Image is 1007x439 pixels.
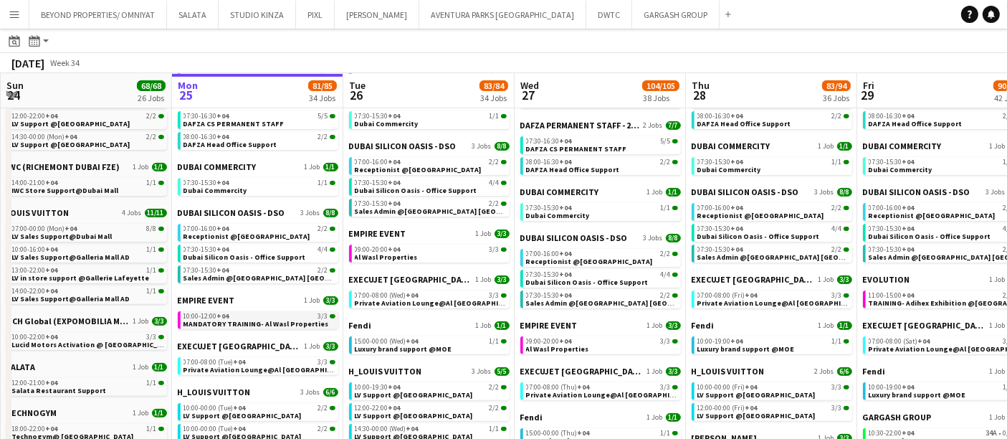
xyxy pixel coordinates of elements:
a: 08:00-16:30+042/2DAFZA Head Office Support [183,132,335,148]
a: DUBAI SILICON OASIS - DSO3 Jobs8/8 [178,207,338,218]
span: IWC (RICHEMONT DUBAI FZE) [6,161,120,172]
span: 07:30-15:30 [869,159,915,166]
span: 1 Job [476,230,492,238]
span: +04 [560,270,572,279]
span: 4/4 [661,271,671,278]
span: 07:00-08:00 (Wed) [355,292,419,299]
span: 10:00-12:00 [183,313,229,320]
span: 07:30-15:30 [526,271,572,278]
span: 8/8 [147,225,157,232]
span: 2/2 [490,200,500,207]
span: 07:30-15:30 [869,225,915,232]
span: 14:00-22:00 [12,288,58,295]
span: +04 [388,157,401,166]
span: 1 Job [819,275,834,284]
span: 07:30-15:30 [869,246,915,253]
span: 1/1 [490,113,500,120]
a: 07:00-08:00 (Fri)+043/3Private Aviation Lounge@Al [GEOGRAPHIC_DATA] [697,291,849,307]
span: LV Support @Dubai Mall [12,140,130,149]
span: 2/2 [661,250,671,258]
a: DAFZA PERMANENT STAFF - 2019/20252 Jobs7/7 [520,120,681,131]
a: DUBAI COMMERCITY1 Job1/1 [520,187,681,197]
span: DUBAI COMMERCITY [520,187,599,197]
span: 1/1 [147,246,157,253]
span: LOUIS VUITTON [6,207,70,218]
a: 10:00-12:00+043/3MANDATORY TRAINING- Al Wasl Properties [183,311,335,328]
span: LV Sales Support@Galleria Mall AD [12,252,130,262]
span: 08:00-16:30 [526,159,572,166]
span: +04 [217,245,229,254]
div: DUBAI COMMERCITY1 Job1/107:30-15:30+041/1Dubai Commercity [178,161,338,207]
a: 07:00-00:00 (Mon)+048/8LV Sales Support@Dubai Mall [12,224,164,240]
span: 3/3 [152,317,167,326]
span: +04 [731,245,743,254]
span: 8/8 [666,234,681,242]
span: +04 [46,245,58,254]
a: 07:30-15:30+044/4Dubai Silicon Oasis - Office Support [355,178,507,194]
span: +04 [46,178,58,187]
span: 1/1 [318,179,328,187]
span: 07:30-15:30 [183,246,229,253]
span: Dubai Commercity [869,165,932,174]
span: 07:30-15:30 [183,267,229,274]
span: LV in store support @Gallerie Lafeyette [12,273,150,283]
button: SALATA [167,1,219,29]
span: 3/3 [495,275,510,284]
a: 07:30-15:30+044/4Dubai Silicon Oasis - Office Support [183,245,335,261]
button: [PERSON_NAME] [335,1,419,29]
span: 3 Jobs [301,209,320,217]
span: Sales Admin @Dubai Silicon Oasis [526,298,722,308]
span: 1 Job [305,296,320,305]
span: 07:30-15:30 [697,159,743,166]
a: DUBAI SILICON OASIS - DSO3 Jobs8/8 [692,187,852,197]
span: MANDATORY TRAINING- Al Wasl Properties [183,319,329,329]
span: 2/2 [147,133,157,141]
span: 3 Jobs [644,234,663,242]
span: MCH Global (EXPOMOBILIA MCH GLOBAL ME LIVE MARKETING LLC) [6,316,130,326]
span: 1/1 [495,321,510,330]
span: 1 Job [133,163,149,171]
a: 08:00-16:30+042/2DAFZA Head Office Support [697,111,849,128]
span: +04 [388,111,401,121]
span: DUBAI COMMERCITY [863,141,942,151]
span: 07:30-16:30 [183,113,229,120]
span: 1/1 [661,204,671,212]
span: +04 [902,157,915,166]
span: DUBAI COMMERCITY [178,161,257,172]
span: 1/1 [147,179,157,187]
span: 1 Job [990,142,1006,151]
span: 3/3 [666,321,681,330]
span: DUBAI SILICON OASIS - DSO [349,141,457,151]
a: Fendi1 Job1/1 [692,320,852,331]
div: MCH Global (EXPOMOBILIA MCH GLOBAL ME LIVE MARKETING LLC)1 Job3/310:00-22:00+043/3Lucid Motors Ac... [6,316,167,362]
span: +04 [388,178,401,187]
button: BEYOND PROPERTIES/ OMNIYAT [29,1,167,29]
span: Receptionist @Dubai Silicon Oasis [183,232,310,241]
div: DUBAI COMMERCITY1 Job1/107:30-15:30+041/1Dubai Commercity [520,187,681,232]
span: 3 Jobs [472,142,492,151]
span: DUBAI SILICON OASIS - DSO [178,207,285,218]
span: Dubai Commercity [697,165,761,174]
a: DUBAI COMMERCITY1 Job1/1 [692,141,852,151]
span: 1 Job [647,321,663,330]
span: +04 [217,224,229,233]
div: H_LOUIS VUITTON3 Jobs6/610:00-19:30+042/2LV Support @[GEOGRAPHIC_DATA]12:00-22:00+042/2LV Support... [6,74,167,161]
span: 07:30-15:30 [355,179,401,187]
div: EXECUJET [GEOGRAPHIC_DATA]1 Job3/307:00-08:00 (Wed)+043/3Private Aviation Lounge@Al [GEOGRAPHIC_D... [349,274,510,320]
span: +04 [902,203,915,212]
a: 14:00-21:00+041/1IWC Store Support@Dubai Mall [12,178,164,194]
span: 2/2 [147,113,157,120]
div: DUBAI SILICON OASIS - DSO3 Jobs8/807:00-16:00+042/2Receptionist @[GEOGRAPHIC_DATA]07:30-15:30+044... [178,207,338,295]
div: LOUIS VUITTON4 Jobs11/1107:00-00:00 (Mon)+048/8LV Sales Support@Dubai Mall10:00-16:00+041/1LV Sal... [6,207,167,316]
span: EXECUJET MIDDLE EAST CO [692,274,816,285]
span: 07:00-16:00 [183,225,229,232]
span: 2/2 [318,267,328,274]
a: DUBAI SILICON OASIS - DSO3 Jobs8/8 [520,232,681,243]
span: DAFZA CS PERMANENT STAFF [526,144,627,154]
span: Receptionist @Dubai Silicon Oasis [869,211,996,220]
span: 3/3 [323,296,338,305]
span: 3 Jobs [815,188,834,197]
a: 07:30-15:30+041/1Dubai Commercity [183,178,335,194]
span: Receptionist @Dubai Silicon Oasis [697,211,824,220]
span: 07:30-15:30 [355,113,401,120]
